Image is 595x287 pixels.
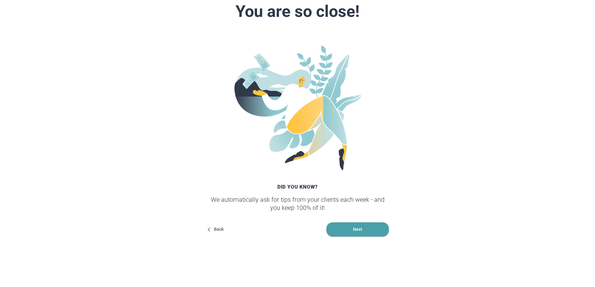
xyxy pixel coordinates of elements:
button: Next [326,222,389,236]
div: We automatically ask for tips from your clients each week - and you keep 100% of it! [204,195,391,212]
div: You are so close! [150,2,445,20]
div: Did you know? [204,181,391,193]
img: So Colse [234,45,361,170]
button: Back [206,222,226,236]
